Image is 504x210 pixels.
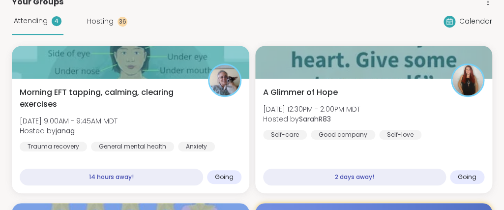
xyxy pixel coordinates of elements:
[87,16,114,27] span: Hosting
[20,142,87,151] div: Trauma recovery
[20,87,197,110] span: Morning EFT tapping, calming, clearing exercises
[263,169,446,185] div: 2 days away!
[458,173,476,181] span: Going
[215,173,234,181] span: Going
[263,87,338,98] span: A Glimmer of Hope
[91,142,174,151] div: General mental health
[118,17,127,27] div: 36
[14,16,48,26] span: Attending
[20,169,203,185] div: 14 hours away!
[311,130,375,140] div: Good company
[379,130,421,140] div: Self-love
[452,65,483,95] img: SarahR83
[299,114,331,124] b: SarahR83
[52,16,61,26] div: 4
[56,126,75,136] b: janag
[263,130,307,140] div: Self-care
[459,16,492,27] span: Calendar
[263,114,360,124] span: Hosted by
[209,65,240,95] img: janag
[178,142,215,151] div: Anxiety
[20,126,118,136] span: Hosted by
[20,116,118,126] span: [DATE] 9:00AM - 9:45AM MDT
[263,104,360,114] span: [DATE] 12:30PM - 2:00PM MDT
